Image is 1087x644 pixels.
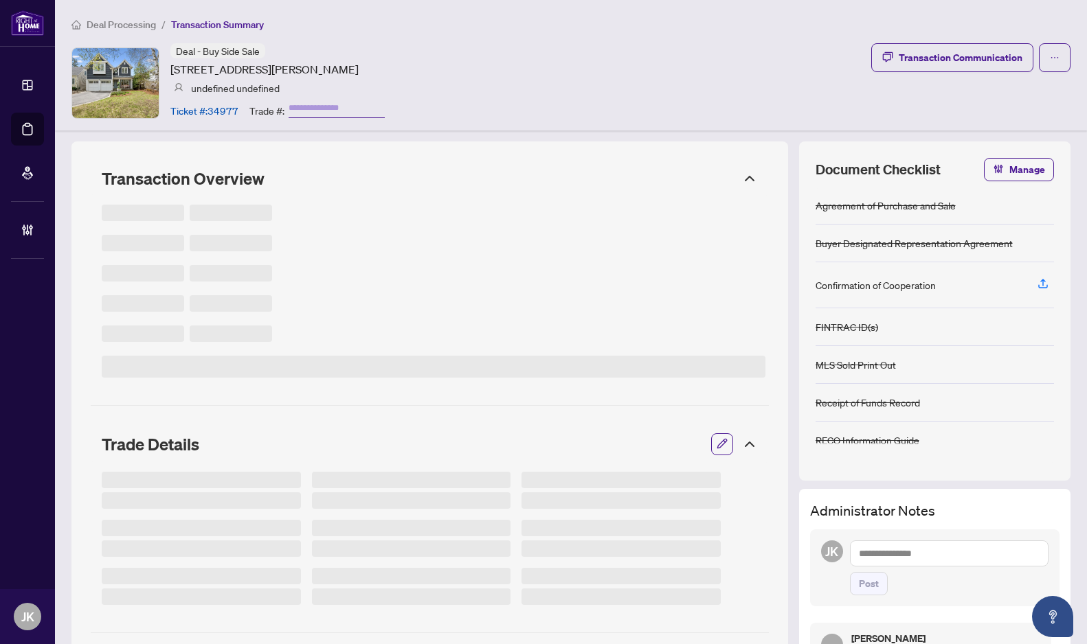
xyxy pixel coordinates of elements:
[191,80,280,95] article: undefined undefined
[984,158,1054,181] button: Manage
[816,357,896,372] div: MLS Sold Print Out
[816,433,919,448] div: RECO Information Guide
[816,198,956,213] div: Agreement of Purchase and Sale
[102,168,265,189] span: Transaction Overview
[11,10,44,36] img: logo
[91,425,769,463] div: Trade Details
[816,235,1013,251] div: Buyer Designated Representation Agreement
[171,19,264,31] span: Transaction Summary
[174,83,183,93] img: svg%3e
[1050,53,1060,62] span: ellipsis
[871,43,1033,72] button: Transaction Communication
[816,160,941,179] span: Document Checklist
[1009,159,1045,181] span: Manage
[91,161,769,196] div: Transaction Overview
[21,607,34,626] span: JK
[249,103,284,118] article: Trade #:
[851,634,1041,643] h5: [PERSON_NAME]
[850,572,888,595] button: Post
[170,61,359,78] article: [STREET_ADDRESS][PERSON_NAME]
[816,395,920,410] div: Receipt of Funds Record
[816,319,878,334] div: FINTRAC ID(s)
[816,277,936,292] div: Confirmation of Cooperation
[71,20,81,30] span: home
[72,48,159,118] img: IMG-40721926_1.jpg
[176,45,260,57] span: Deal - Buy Side Sale
[102,434,199,455] span: Trade Details
[170,103,238,118] article: Ticket #: 34977
[899,47,1022,69] div: Transaction Communication
[161,16,166,32] li: /
[87,19,156,31] span: Deal Processing
[1032,596,1073,637] button: Open asap
[810,500,1060,521] h3: Administrator Notes
[825,542,838,561] span: JK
